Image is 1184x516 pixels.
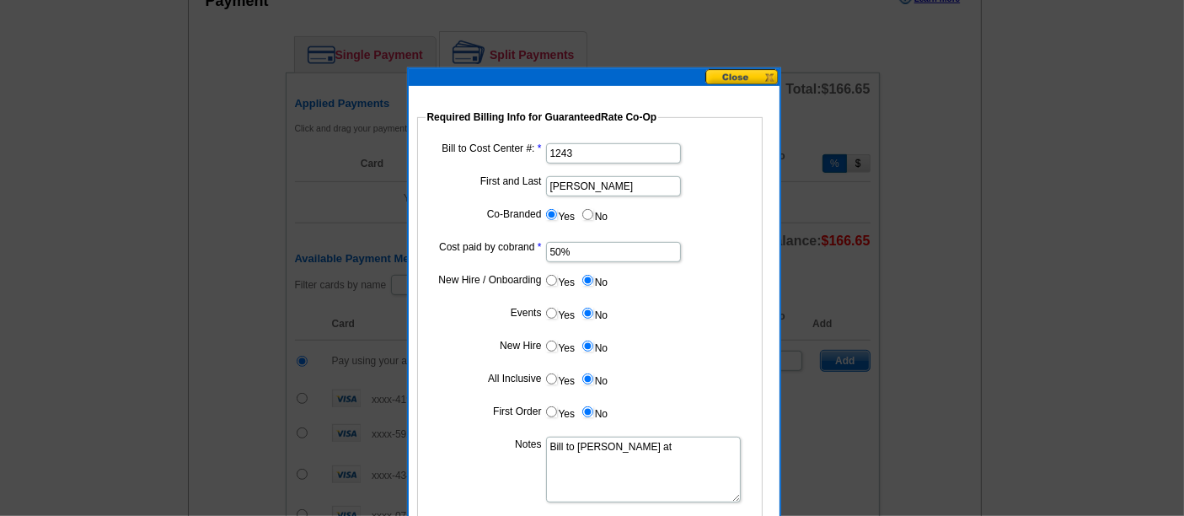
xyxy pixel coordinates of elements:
[582,308,593,319] input: No
[581,271,608,290] label: No
[430,305,542,320] label: Events
[581,304,608,323] label: No
[582,209,593,220] input: No
[426,110,659,125] legend: Required Billing Info for GuaranteedRate Co-Op
[544,205,576,224] label: Yes
[430,207,542,222] label: Co-Branded
[430,371,542,386] label: All Inclusive
[581,369,608,389] label: No
[546,308,557,319] input: Yes
[546,209,557,220] input: Yes
[582,374,593,384] input: No
[430,174,542,189] label: First and Last
[544,336,576,356] label: Yes
[430,239,542,255] label: Cost paid by cobrand
[546,374,557,384] input: Yes
[582,275,593,286] input: No
[581,336,608,356] label: No
[430,437,542,452] label: Notes
[581,402,608,422] label: No
[581,205,608,224] label: No
[546,406,557,417] input: Yes
[546,275,557,286] input: Yes
[544,304,576,323] label: Yes
[847,124,1184,516] iframe: LiveChat chat widget
[430,141,542,156] label: Bill to Cost Center #:
[430,272,542,288] label: New Hire / Onboarding
[544,369,576,389] label: Yes
[582,341,593,352] input: No
[582,406,593,417] input: No
[430,338,542,353] label: New Hire
[544,271,576,290] label: Yes
[430,404,542,419] label: First Order
[546,341,557,352] input: Yes
[544,402,576,422] label: Yes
